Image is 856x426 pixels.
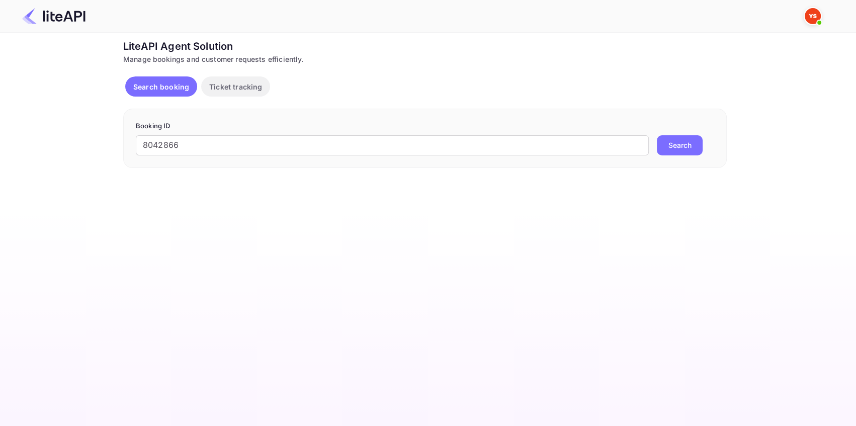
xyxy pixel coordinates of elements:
[136,135,649,155] input: Enter Booking ID (e.g., 63782194)
[136,121,714,131] p: Booking ID
[22,8,85,24] img: LiteAPI Logo
[123,54,727,64] div: Manage bookings and customer requests efficiently.
[133,81,189,92] p: Search booking
[123,39,727,54] div: LiteAPI Agent Solution
[209,81,262,92] p: Ticket tracking
[805,8,821,24] img: Yandex Support
[657,135,703,155] button: Search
